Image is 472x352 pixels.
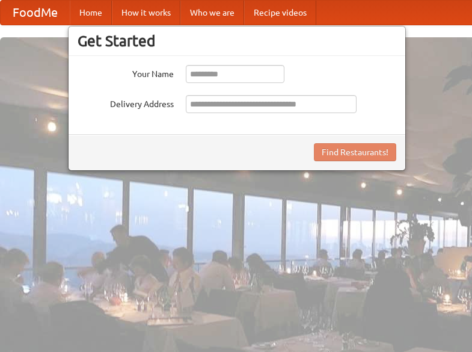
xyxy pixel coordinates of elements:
[244,1,316,25] a: Recipe videos
[314,143,396,161] button: Find Restaurants!
[112,1,180,25] a: How it works
[180,1,244,25] a: Who we are
[78,32,396,50] h3: Get Started
[70,1,112,25] a: Home
[78,65,174,80] label: Your Name
[1,1,70,25] a: FoodMe
[78,95,174,110] label: Delivery Address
